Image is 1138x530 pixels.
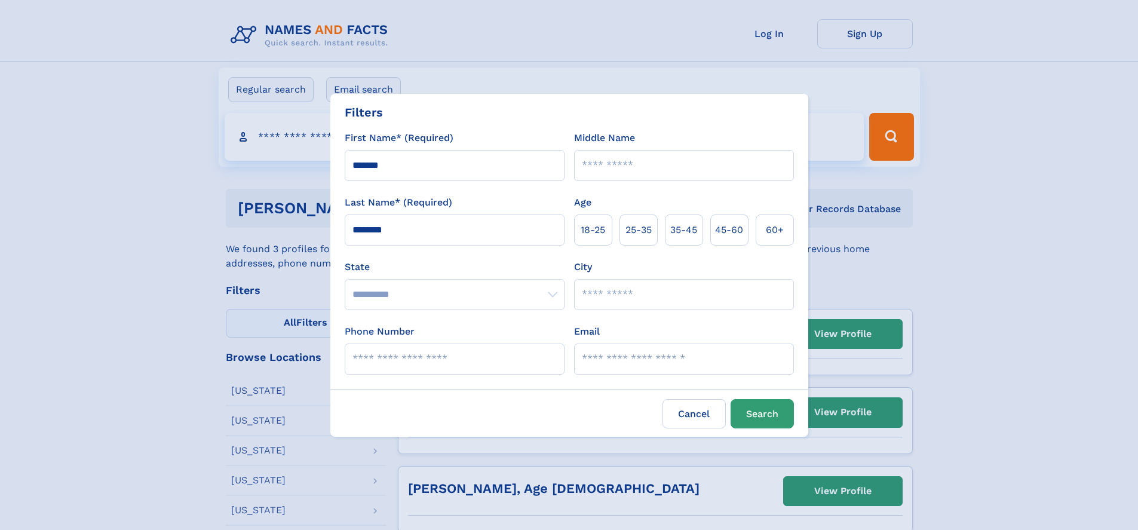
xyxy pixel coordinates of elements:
[662,399,726,428] label: Cancel
[345,260,565,274] label: State
[345,131,453,145] label: First Name* (Required)
[581,223,605,237] span: 18‑25
[574,131,635,145] label: Middle Name
[715,223,743,237] span: 45‑60
[625,223,652,237] span: 25‑35
[345,195,452,210] label: Last Name* (Required)
[345,103,383,121] div: Filters
[766,223,784,237] span: 60+
[345,324,415,339] label: Phone Number
[574,195,591,210] label: Age
[574,260,592,274] label: City
[731,399,794,428] button: Search
[670,223,697,237] span: 35‑45
[574,324,600,339] label: Email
